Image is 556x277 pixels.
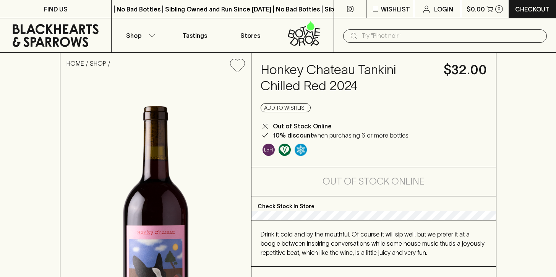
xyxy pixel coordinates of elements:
p: FIND US [44,5,68,14]
a: Tastings [167,18,222,52]
input: Try "Pinot noir" [361,30,541,42]
p: Tastings [183,31,207,40]
img: Vegan [279,144,291,156]
a: SHOP [90,60,106,67]
p: Checkout [515,5,550,14]
button: Add to wishlist [261,103,311,112]
a: Wonderful as is, but a slight chill will enhance the aromatics and give it a beautiful crunch. [293,142,309,158]
p: Check Stock In Store [251,196,496,211]
h4: $32.00 [444,62,487,78]
h5: Out of Stock Online [323,175,425,188]
a: Stores [223,18,278,52]
a: Some may call it natural, others minimum intervention, either way, it’s hands off & maybe even a ... [261,142,277,158]
p: Shop [126,31,141,40]
p: Out of Stock Online [273,121,332,131]
p: Login [434,5,453,14]
p: Stores [240,31,260,40]
h4: Honkey Chateau Tankini Chilled Red 2024 [261,62,434,94]
img: Lo-Fi [263,144,275,156]
b: 10% discount [273,132,313,139]
img: Chilled Red [295,144,307,156]
p: Wishlist [381,5,410,14]
a: HOME [66,60,84,67]
p: $0.00 [467,5,485,14]
a: Made without the use of any animal products. [277,142,293,158]
button: Shop [112,18,167,52]
p: 0 [498,7,501,11]
span: Drink it cold and by the mouthful. Of course it will sip well, but we prefer it at a boogie betwe... [261,231,485,256]
button: Add to wishlist [227,56,248,75]
p: when purchasing 6 or more bottles [273,131,408,140]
